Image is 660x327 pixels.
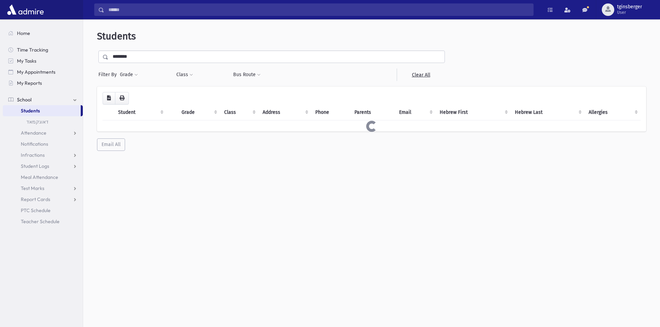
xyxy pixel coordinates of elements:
span: User [617,10,642,15]
span: My Tasks [17,58,36,64]
a: Attendance [3,127,83,138]
a: Student Logs [3,161,83,172]
a: Home [3,28,83,39]
span: Teacher Schedule [21,218,60,225]
span: PTC Schedule [21,207,51,214]
a: My Tasks [3,55,83,66]
span: Report Cards [21,196,50,202]
th: Grade [177,105,220,120]
span: School [17,97,32,103]
th: Hebrew First [435,105,510,120]
a: My Appointments [3,66,83,78]
th: Phone [311,105,350,120]
span: My Reports [17,80,42,86]
span: tginsberger [617,4,642,10]
a: My Reports [3,78,83,89]
a: Time Tracking [3,44,83,55]
a: PTC Schedule [3,205,83,216]
span: Test Marks [21,185,44,191]
button: Grade [120,69,138,81]
span: My Appointments [17,69,55,75]
th: Hebrew Last [511,105,585,120]
button: Email All [97,138,125,151]
span: Meal Attendance [21,174,58,180]
img: AdmirePro [6,3,45,17]
a: Report Cards [3,194,83,205]
th: Email [395,105,435,120]
a: Teacher Schedule [3,216,83,227]
button: Bus Route [233,69,261,81]
button: Print [115,92,129,105]
input: Search [104,3,533,16]
span: Filter By [98,71,120,78]
span: Infractions [21,152,45,158]
button: Class [176,69,193,81]
th: Parents [350,105,395,120]
span: Students [21,108,40,114]
a: Meal Attendance [3,172,83,183]
span: Notifications [21,141,48,147]
a: דאוגקמאד [3,116,83,127]
span: Students [97,30,136,42]
th: Address [258,105,311,120]
span: Time Tracking [17,47,48,53]
span: Student Logs [21,163,49,169]
button: CSV [103,92,115,105]
a: School [3,94,83,105]
a: Test Marks [3,183,83,194]
a: Infractions [3,149,83,161]
span: Home [17,30,30,36]
th: Student [114,105,166,120]
a: Clear All [397,69,445,81]
a: Students [3,105,81,116]
span: Attendance [21,130,46,136]
th: Class [220,105,259,120]
a: Notifications [3,138,83,149]
th: Allergies [584,105,641,120]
